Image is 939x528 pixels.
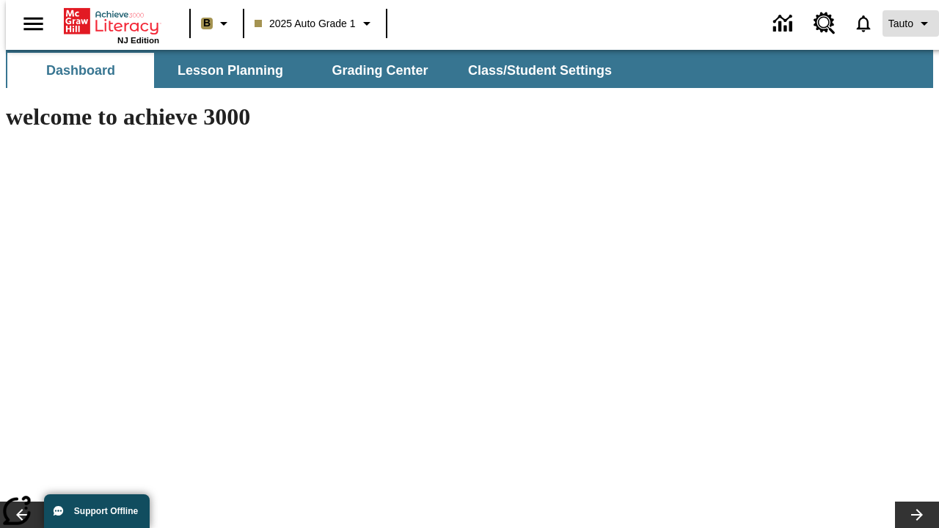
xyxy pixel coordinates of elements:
a: Notifications [844,4,883,43]
div: Home [64,5,159,45]
span: Tauto [888,16,913,32]
button: Dashboard [7,53,154,88]
span: Support Offline [74,506,138,516]
span: Lesson Planning [178,62,283,79]
span: Class/Student Settings [468,62,612,79]
span: 2025 Auto Grade 1 [255,16,356,32]
button: Grading Center [307,53,453,88]
span: B [203,14,211,32]
button: Class: 2025 Auto Grade 1, Select your class [249,10,381,37]
span: Grading Center [332,62,428,79]
a: Home [64,7,159,36]
div: SubNavbar [6,50,933,88]
button: Support Offline [44,494,150,528]
button: Lesson Planning [157,53,304,88]
span: Dashboard [46,62,115,79]
button: Boost Class color is light brown. Change class color [195,10,238,37]
button: Profile/Settings [883,10,939,37]
button: Class/Student Settings [456,53,624,88]
div: SubNavbar [6,53,625,88]
span: NJ Edition [117,36,159,45]
a: Data Center [764,4,805,44]
a: Resource Center, Will open in new tab [805,4,844,43]
h1: welcome to achieve 3000 [6,103,640,131]
button: Open side menu [12,2,55,45]
button: Lesson carousel, Next [895,502,939,528]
